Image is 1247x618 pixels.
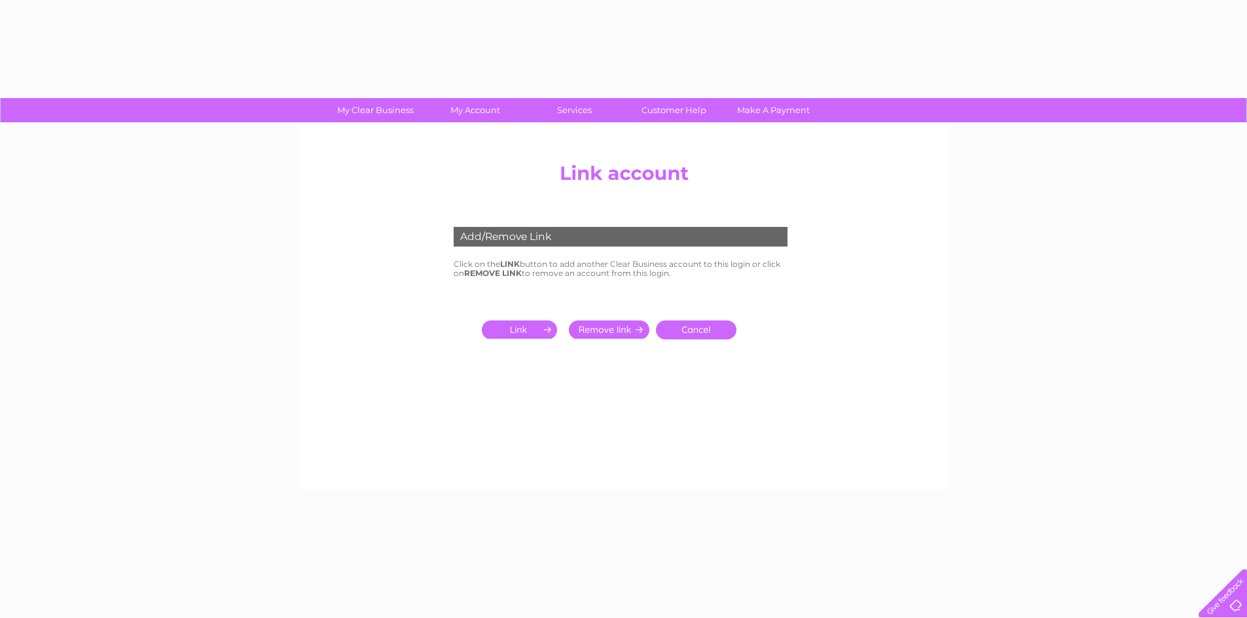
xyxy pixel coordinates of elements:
[421,98,529,122] a: My Account
[719,98,827,122] a: Make A Payment
[454,227,787,247] div: Add/Remove Link
[482,320,562,339] input: Submit
[500,259,520,269] b: LINK
[656,320,736,339] a: Cancel
[321,98,429,122] a: My Clear Business
[569,320,649,339] input: Submit
[450,256,797,281] td: Click on the button to add another Clear Business account to this login or click on to remove an ...
[620,98,728,122] a: Customer Help
[520,98,628,122] a: Services
[464,268,522,278] b: REMOVE LINK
